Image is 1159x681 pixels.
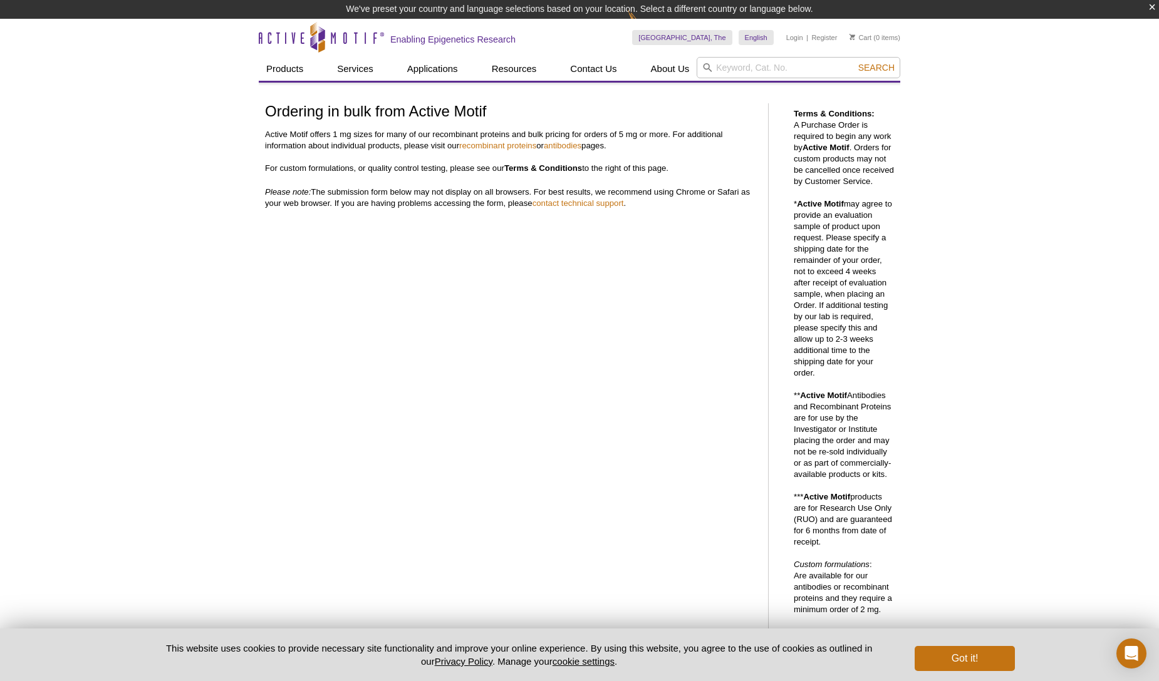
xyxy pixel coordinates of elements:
em: Quality Control Testing: [794,627,880,637]
strong: Terms & Conditions [504,163,582,173]
em: Please note: [265,187,311,197]
h1: Ordering in bulk from Active Motif [265,103,756,121]
a: Privacy Policy [435,656,492,667]
a: antibodies [544,141,581,150]
a: About Us [643,57,697,81]
button: Search [855,62,898,73]
span: Search [858,63,895,73]
strong: Terms & Conditions: [794,109,875,118]
img: Change Here [628,9,661,39]
a: Services [330,57,381,81]
a: [GEOGRAPHIC_DATA], The [632,30,732,45]
p: Active Motif offers 1 mg sizes for many of our recombinant proteins and bulk pricing for orders o... [265,129,756,174]
button: cookie settings [553,656,615,667]
a: Products [259,57,311,81]
button: Got it! [915,646,1015,671]
input: Keyword, Cat. No. [697,57,900,78]
a: Applications [400,57,465,81]
strong: Active Motif [803,492,850,501]
strong: Active Motif [803,143,850,152]
p: The submission form below may not display on all browsers. For best results, we recommend using C... [265,187,756,209]
li: (0 items) [850,30,900,45]
strong: Active Motif [797,199,844,208]
em: Custom formulations [794,560,870,569]
h2: Enabling Epigenetics Research [390,34,516,45]
a: English [739,30,774,45]
strong: Active Motif [800,391,847,400]
a: Resources [484,57,544,81]
li: | [806,30,808,45]
a: Register [811,33,837,42]
div: Open Intercom Messenger [1116,638,1146,668]
a: Login [786,33,803,42]
a: Cart [850,33,871,42]
a: contact technical support [533,198,624,208]
img: Your Cart [850,34,855,40]
a: recombinant proteins [459,141,536,150]
p: This website uses cookies to provide necessary site functionality and improve your online experie... [144,642,894,668]
a: Contact Us [563,57,624,81]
